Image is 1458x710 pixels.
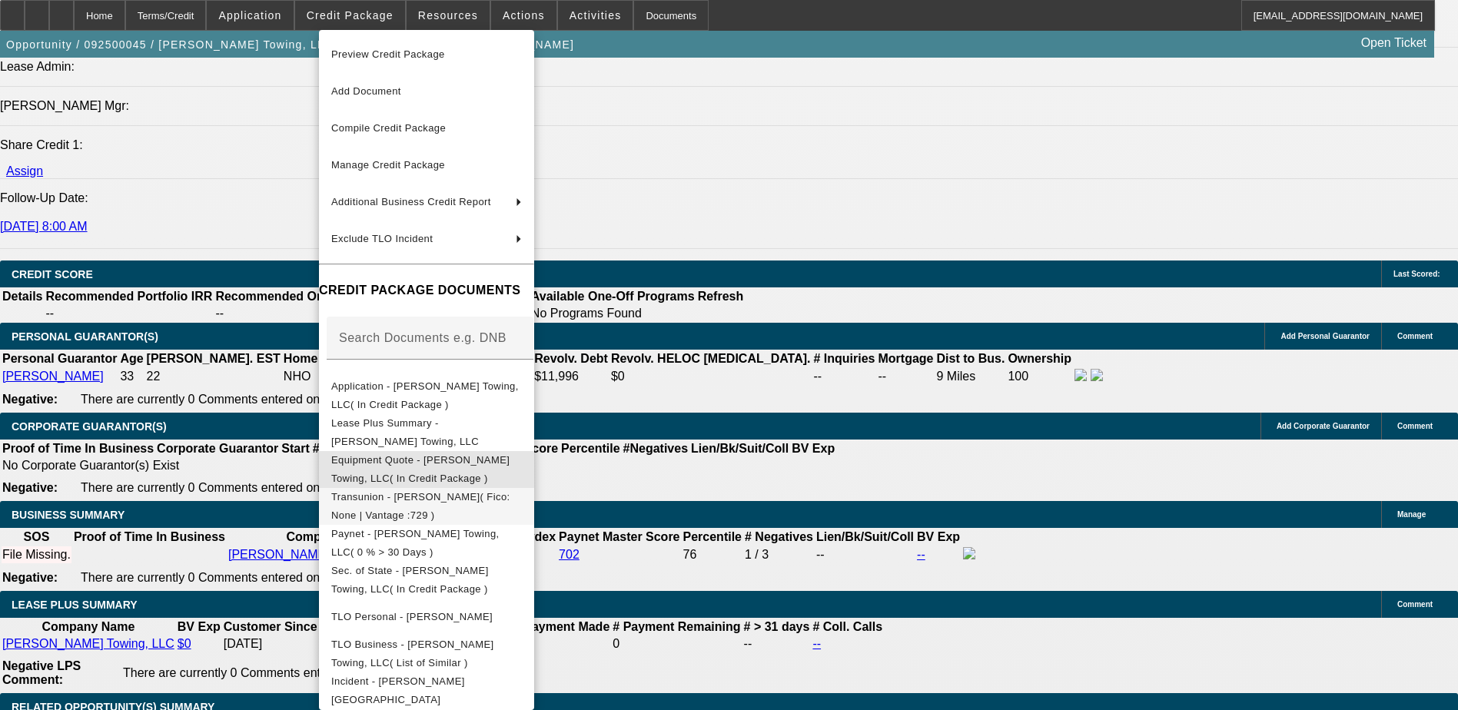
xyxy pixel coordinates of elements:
span: Incident - [PERSON_NAME][GEOGRAPHIC_DATA] [331,675,465,705]
span: Equipment Quote - [PERSON_NAME] Towing, LLC( In Credit Package ) [331,454,510,484]
button: Paynet - Tyler Clark's Towing, LLC( 0 % > 30 Days ) [319,525,534,562]
span: TLO Personal - [PERSON_NAME] [331,611,493,622]
button: Sec. of State - Tyler Clark's Towing, LLC( In Credit Package ) [319,562,534,599]
button: Equipment Quote - Tyler Clark's Towing, LLC( In Credit Package ) [319,451,534,488]
button: Transunion - Clark, Tyler( Fico: None | Vantage :729 ) [319,488,534,525]
span: Add Document [331,85,401,97]
span: Application - [PERSON_NAME] Towing, LLC( In Credit Package ) [331,380,519,410]
span: Additional Business Credit Report [331,196,491,207]
button: Application - Tyler Clark's Towing, LLC( In Credit Package ) [319,377,534,414]
span: Exclude TLO Incident [331,233,433,244]
span: Sec. of State - [PERSON_NAME] Towing, LLC( In Credit Package ) [331,565,489,595]
h4: CREDIT PACKAGE DOCUMENTS [319,281,534,300]
span: Preview Credit Package [331,48,445,60]
span: TLO Business - [PERSON_NAME] Towing, LLC( List of Similar ) [331,639,494,669]
button: TLO Business - Tyler Clark's Towing, LLC( List of Similar ) [319,635,534,672]
button: TLO Personal - Clark, Tyler [319,599,534,635]
span: Manage Credit Package [331,159,445,171]
span: Transunion - [PERSON_NAME]( Fico: None | Vantage :729 ) [331,491,510,521]
button: Lease Plus Summary - Tyler Clark's Towing, LLC [319,414,534,451]
span: Paynet - [PERSON_NAME] Towing, LLC( 0 % > 30 Days ) [331,528,500,558]
button: Incident - Clark, Tyler [319,672,534,709]
span: Compile Credit Package [331,122,446,134]
mat-label: Search Documents e.g. DNB [339,331,506,344]
span: Lease Plus Summary - [PERSON_NAME] Towing, LLC [331,417,479,447]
